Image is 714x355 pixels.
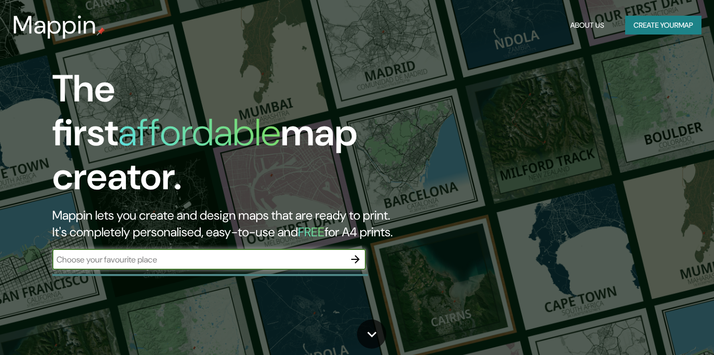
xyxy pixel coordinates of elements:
h5: FREE [298,224,325,240]
h2: Mappin lets you create and design maps that are ready to print. It's completely personalised, eas... [52,207,409,241]
h1: The first map creator. [52,67,409,207]
button: About Us [566,16,608,35]
button: Create yourmap [625,16,701,35]
h1: affordable [118,108,281,157]
input: Choose your favourite place [52,254,345,266]
img: mappin-pin [97,27,105,36]
h3: Mappin [13,10,97,40]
